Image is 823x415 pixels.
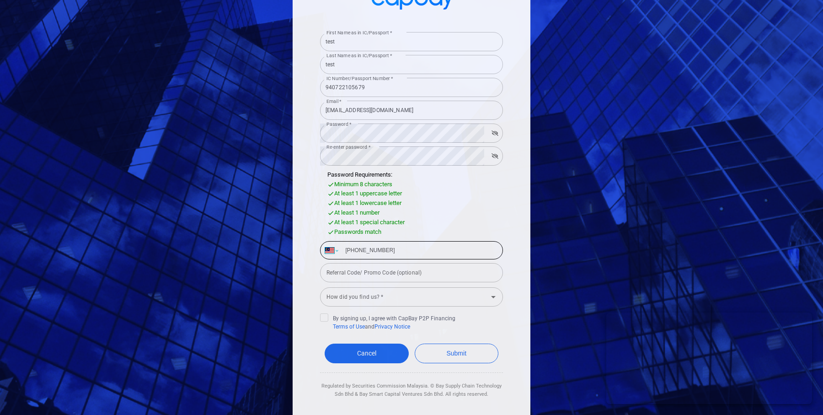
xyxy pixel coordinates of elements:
[334,199,401,206] span: At least 1 lowercase letter
[334,190,402,197] span: At least 1 uppercase letter
[340,243,498,258] input: Enter phone number *
[320,373,503,398] div: Regulated by Securities Commission Malaysia. © Bay Supply Chain Technology Sdn Bhd & Bay Smart Ca...
[326,75,393,82] label: IC Number/Passport Number *
[327,171,392,178] span: Password Requirements:
[326,144,370,151] label: Re-enter password *
[320,313,455,331] span: By signing up, I agree with CapBay P2P Financing and
[334,181,392,188] span: Minimum 8 characters
[357,350,376,357] span: Cancel
[325,344,409,363] a: Cancel
[415,344,499,363] button: Submit
[334,219,405,226] span: At least 1 special character
[326,121,352,128] label: Password *
[487,291,500,303] button: Open
[374,323,410,330] a: Privacy Notice
[334,209,379,216] span: At least 1 number
[326,98,342,105] label: Email *
[326,29,392,36] label: First Name as in IC/Passport *
[326,52,392,59] label: Last Name as in IC/Passport *
[334,228,381,235] span: Passwords match
[333,323,365,330] a: Terms of Use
